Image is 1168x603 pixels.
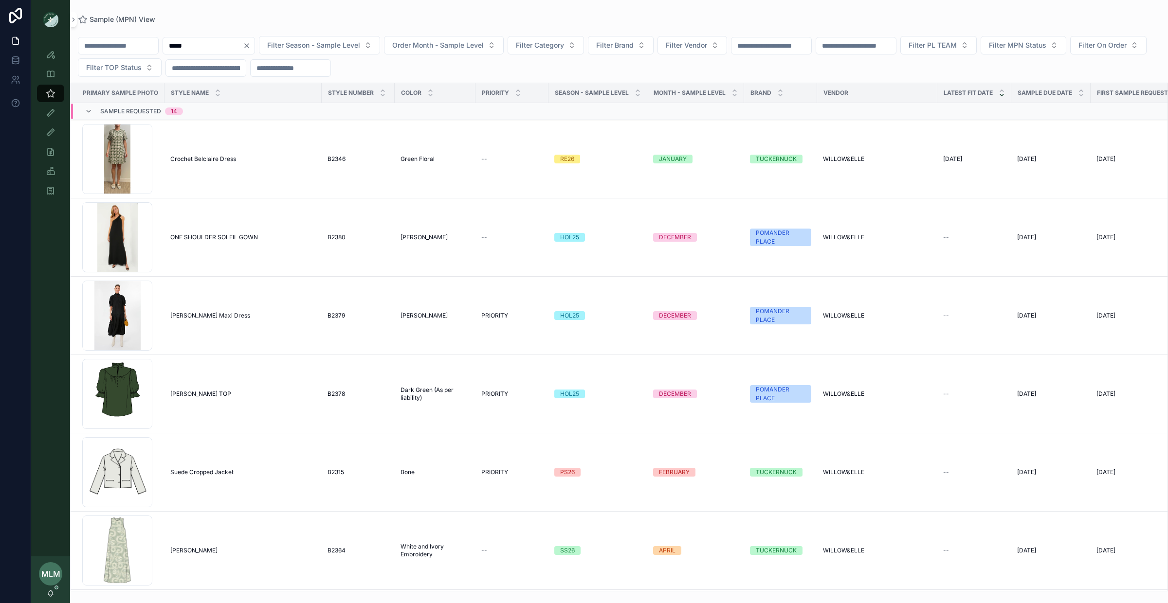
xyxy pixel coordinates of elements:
[750,229,811,246] a: POMANDER PLACE
[328,89,374,97] span: Style Number
[401,543,470,558] a: White and Ivory Embroidery
[1017,312,1036,319] span: [DATE]
[653,311,738,320] a: DECEMBER
[560,311,579,320] div: HOL25
[653,233,738,242] a: DECEMBER
[328,468,344,476] span: B2315
[823,547,864,554] span: WILLOW&ELLE
[750,155,811,163] a: TUCKERNUCK
[657,36,727,54] button: Select Button
[401,468,470,476] a: Bone
[1096,390,1115,398] span: [DATE]
[83,89,158,97] span: PRIMARY SAMPLE PHOTO
[560,468,575,477] div: PS26
[823,468,931,476] a: WILLOW&ELLE
[823,89,848,97] span: Vendor
[823,390,864,398] span: WILLOW&ELLE
[401,89,421,97] span: Color
[481,155,543,163] a: --
[243,42,255,50] button: Clear
[328,233,346,241] span: B2380
[259,36,380,54] button: Select Button
[943,312,1005,319] a: --
[596,40,634,50] span: Filter Brand
[756,385,805,403] div: POMANDER PLACE
[328,547,346,554] span: B2364
[481,233,487,241] span: --
[659,155,687,163] div: JANUARY
[943,390,949,398] span: --
[944,89,993,97] span: Latest Fit Date
[560,390,579,398] div: HOL25
[554,390,641,398] a: HOL25
[750,307,811,324] a: POMANDER PLACE
[554,233,641,242] a: HOL25
[481,312,543,319] a: PRIORITY
[90,15,155,24] span: Sample (MPN) View
[823,468,864,476] span: WILLOW&ELLE
[943,155,962,163] span: [DATE]
[481,312,508,319] span: PRIORITY
[482,89,509,97] span: PRIORITY
[756,307,805,324] div: POMANDER PLACE
[170,390,231,398] span: [PERSON_NAME] TOP
[328,155,389,163] a: B2346
[1096,547,1115,554] span: [DATE]
[823,155,931,163] a: WILLOW&ELLE
[756,229,805,246] div: POMANDER PLACE
[1018,89,1072,97] span: Sample Due Date
[100,107,161,115] span: Sample Requested
[653,546,738,555] a: APRIL
[560,155,574,163] div: RE26
[1017,547,1036,554] span: [DATE]
[508,36,584,54] button: Select Button
[756,546,797,555] div: TUCKERNUCK
[1017,233,1085,241] a: [DATE]
[554,468,641,477] a: PS26
[554,546,641,555] a: SS26
[1096,312,1115,319] span: [DATE]
[554,155,641,163] a: RE26
[392,40,484,50] span: Order Month - Sample Level
[170,468,316,476] a: Suede Cropped Jacket
[560,233,579,242] div: HOL25
[943,233,1005,241] a: --
[653,390,738,398] a: DECEMBER
[1096,468,1115,476] span: [DATE]
[666,40,707,50] span: Filter Vendor
[481,390,543,398] a: PRIORITY
[170,390,316,398] a: [PERSON_NAME] TOP
[481,468,543,476] a: PRIORITY
[1096,155,1115,163] span: [DATE]
[1017,468,1036,476] span: [DATE]
[170,468,234,476] span: Suede Cropped Jacket
[43,12,58,27] img: App logo
[170,312,316,319] a: [PERSON_NAME] Maxi Dress
[943,547,949,554] span: --
[31,39,70,212] div: scrollable content
[481,468,508,476] span: PRIORITY
[170,155,316,163] a: Crochet Belclaire Dress
[1017,390,1036,398] span: [DATE]
[328,233,389,241] a: B2380
[989,40,1046,50] span: Filter MPN Status
[481,155,487,163] span: --
[401,386,470,402] a: Dark Green (As per liability)
[328,155,346,163] span: B2346
[328,468,389,476] a: B2315
[1017,547,1085,554] a: [DATE]
[943,468,949,476] span: --
[981,36,1066,54] button: Select Button
[170,312,250,319] span: [PERSON_NAME] Maxi Dress
[481,547,487,554] span: --
[750,89,771,97] span: Brand
[1017,155,1036,163] span: [DATE]
[900,36,977,54] button: Select Button
[328,312,345,319] span: B2379
[481,233,543,241] a: --
[756,468,797,477] div: TUCKERNUCK
[170,547,316,554] a: [PERSON_NAME]
[481,390,508,398] span: PRIORITY
[555,89,629,97] span: Season - Sample Level
[554,311,641,320] a: HOL25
